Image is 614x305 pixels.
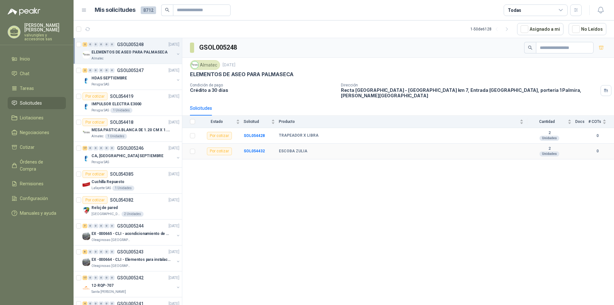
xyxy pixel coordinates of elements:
div: Unidades [539,151,559,157]
span: Licitaciones [20,114,43,121]
p: [DATE] [169,171,179,177]
a: 17 0 0 0 0 0 GSOL005246[DATE] Company LogoCA, [GEOGRAPHIC_DATA] SEPTIEMBREPerugia SAS [83,144,181,165]
p: SOL054385 [110,172,133,176]
div: Por cotizar [83,118,107,126]
p: MESA PASTICA BLANCA DE 1.20 CM X 1.20 CM [91,127,171,133]
b: 0 [588,148,606,154]
span: # COTs [588,119,601,124]
img: Company Logo [83,51,90,59]
p: Oleaginosas [GEOGRAPHIC_DATA][PERSON_NAME] [91,263,132,269]
span: 8712 [141,6,156,14]
th: Producto [279,116,527,128]
span: Solicitud [244,119,270,124]
p: [DATE] [223,62,235,68]
div: 0 [88,250,93,254]
div: 0 [104,276,109,280]
th: # COTs [588,116,614,128]
b: ESCOBA ZULIA [279,149,307,154]
a: SOL054432 [244,149,265,153]
a: Órdenes de Compra [8,156,66,175]
div: 1 - 50 de 6128 [470,24,512,34]
p: Almatec [91,56,104,61]
th: Cantidad [527,116,575,128]
div: 0 [110,224,114,228]
p: Lafayette SAS [91,186,111,191]
p: valvuniples y accesorios sas [24,33,66,41]
p: CA, [GEOGRAPHIC_DATA] SEPTIEMBRE [91,153,163,159]
h1: Mis solicitudes [95,5,136,15]
a: 17 0 0 0 0 0 GSOL005242[DATE] Company Logo12-RQP-707Santa [PERSON_NAME] [83,274,181,294]
span: Negociaciones [20,129,49,136]
p: EX -000664 - CLI - Elementos para instalacion de c [91,257,171,263]
p: IMPULSOR ELECTRA E3000 [91,101,141,107]
div: 1 Unidades [110,108,132,113]
div: 0 [99,42,104,47]
div: 0 [110,276,114,280]
a: 2 0 0 0 0 0 GSOL005248[DATE] Company LogoELEMENTOS DE ASEO PARA PALMASECAAlmatec [83,41,181,61]
a: 6 0 0 0 0 0 GSOL005243[DATE] Company LogoEX -000664 - CLI - Elementos para instalacion de cOleagi... [83,248,181,269]
img: Company Logo [83,77,90,84]
div: 0 [99,250,104,254]
p: Perugia SAS [91,82,109,87]
span: Remisiones [20,180,43,187]
button: No Leídos [569,23,606,35]
p: Crédito a 30 días [190,87,336,93]
button: Asignado a mi [517,23,563,35]
div: 0 [93,68,98,73]
a: Cotizar [8,141,66,153]
p: [DATE] [169,249,179,255]
p: [PERSON_NAME] [PERSON_NAME] [24,23,66,32]
div: 1 Unidades [112,186,134,191]
div: 1 Unidades [105,134,127,139]
b: 2 [527,131,571,136]
p: GSOL005247 [117,68,144,73]
p: SOL054382 [110,198,133,202]
div: Solicitudes [190,105,212,112]
img: Company Logo [83,206,90,214]
div: Por cotizar [83,196,107,204]
img: Logo peakr [8,8,40,15]
div: 0 [104,224,109,228]
div: 0 [110,250,114,254]
p: ELEMENTOS DE ASEO PARA PALMASECA [190,71,294,78]
p: EX -000665 - CLI - acondicionamiento de caja para [91,231,171,237]
p: [DATE] [169,93,179,100]
span: Cotizar [20,144,35,151]
p: SOL054418 [110,120,133,124]
div: Por cotizar [207,148,232,155]
b: 0 [588,133,606,139]
div: 17 [83,146,87,150]
div: 0 [93,42,98,47]
p: [GEOGRAPHIC_DATA] [91,212,120,217]
p: Santa [PERSON_NAME] [91,289,126,294]
div: 0 [99,146,104,150]
img: Company Logo [83,129,90,136]
div: 0 [88,276,93,280]
img: Company Logo [83,181,90,188]
div: 2 [83,68,87,73]
a: Por cotizarSOL054419[DATE] Company LogoIMPULSOR ELECTRA E3000Perugia SAS1 Unidades [74,90,182,116]
p: Recta [GEOGRAPHIC_DATA] - [GEOGRAPHIC_DATA] km 7, Entrada [GEOGRAPHIC_DATA], portería 1 Palmira ,... [341,87,598,98]
p: Perugia SAS [91,160,109,165]
p: GSOL005246 [117,146,144,150]
span: Chat [20,70,29,77]
a: Chat [8,68,66,80]
th: Solicitud [244,116,279,128]
a: Configuración [8,192,66,205]
p: Dirección [341,83,598,87]
span: Órdenes de Compra [20,158,60,173]
div: 0 [88,146,93,150]
div: 0 [99,68,104,73]
p: Cuchilla Repuesto [91,179,124,185]
div: 17 [83,276,87,280]
div: 0 [104,68,109,73]
div: 2 [83,42,87,47]
div: 0 [88,68,93,73]
span: Manuales y ayuda [20,210,56,217]
div: 0 [93,276,98,280]
p: GSOL005242 [117,276,144,280]
span: search [528,45,532,50]
span: Configuración [20,195,48,202]
p: ELEMENTOS DE ASEO PARA PALMASECA [91,49,168,55]
a: Por cotizarSOL054382[DATE] Company LogoReloj de pared[GEOGRAPHIC_DATA]2 Unidades [74,194,182,220]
